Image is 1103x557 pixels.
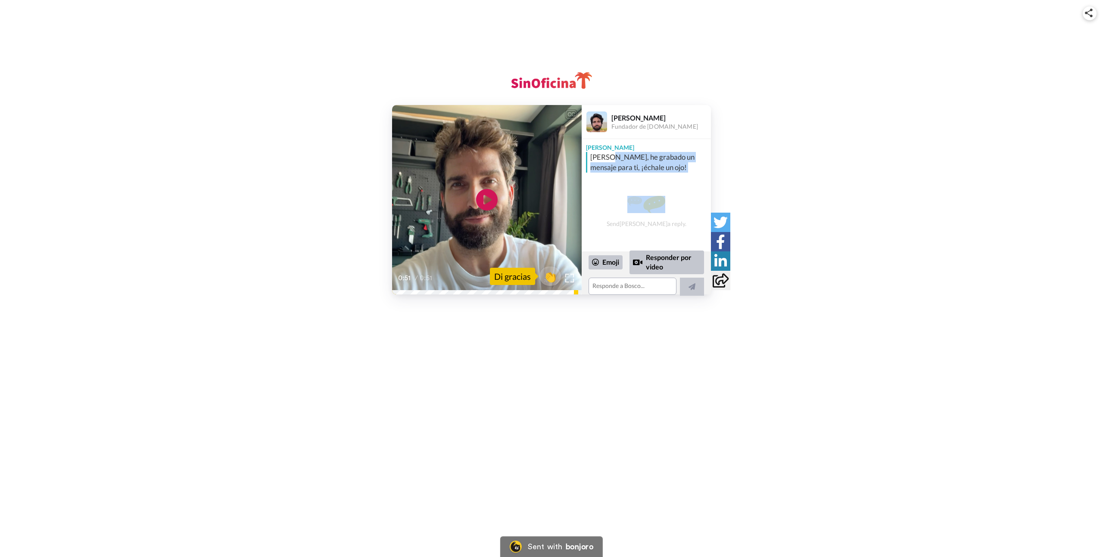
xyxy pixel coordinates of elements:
img: Full screen [565,274,574,282]
div: Fundador de [DOMAIN_NAME] [611,123,710,130]
div: [PERSON_NAME], he grabado un mensaje para ti, ¡échale un ojo! [590,152,709,173]
div: [PERSON_NAME] [611,114,710,122]
img: SinOficina logo [504,68,599,92]
img: Profile Image [586,111,607,132]
div: [PERSON_NAME] [582,139,711,152]
span: 👏 [539,269,561,283]
div: Responder por video [629,251,704,274]
button: 👏 [539,266,561,286]
img: ic_share.svg [1085,9,1093,17]
div: Di gracias [490,268,535,285]
span: 0:51 [398,273,413,283]
div: Reply by Video [633,257,642,267]
img: message.svg [627,196,665,213]
span: / [415,273,418,283]
div: CC [566,110,576,119]
div: Emoji [589,255,623,269]
div: Send [PERSON_NAME] a reply. [582,176,711,247]
span: 0:51 [420,273,435,283]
